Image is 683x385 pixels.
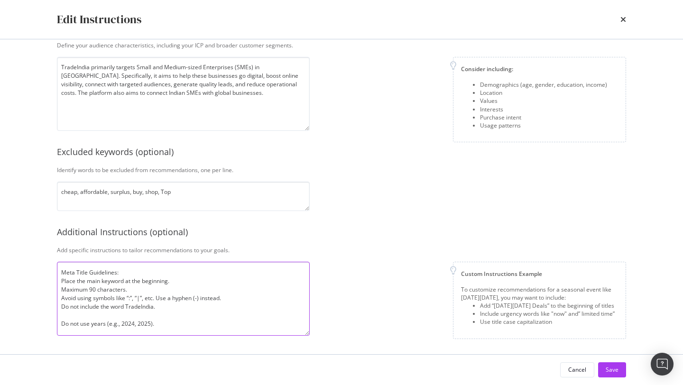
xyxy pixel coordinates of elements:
[480,302,618,310] div: Add “[DATE][DATE] Deals” to the beginning of titles
[57,246,626,254] div: Add specific instructions to tailor recommendations to your goals.
[57,11,141,27] div: Edit Instructions
[480,81,607,89] div: Demographics (age, gender, education, income)
[57,41,626,49] div: Define your audience characteristics, including your ICP and broader customer segments.
[480,310,618,318] div: Include urgency words like "now" and” limited time”
[480,113,607,121] div: Purchase intent
[480,97,607,105] div: Values
[620,11,626,27] div: times
[57,226,626,238] div: Additional Instructions (optional)
[480,121,607,129] div: Usage patterns
[480,318,618,326] div: Use title case capitalization
[461,270,618,278] div: Custom Instructions Example
[480,105,607,113] div: Interests
[57,146,626,158] div: Excluded keywords (optional)
[598,362,626,377] button: Save
[461,65,618,73] div: Consider including:
[57,166,626,174] div: Identify words to be excluded from recommendations, one per line.
[57,262,310,336] textarea: Create an SEO-optimized meta title and meta description for the given page. Instructions: Create ...
[568,366,586,374] div: Cancel
[651,353,674,376] div: Open Intercom Messenger
[461,285,618,302] div: To customize recommendations for a seasonal event like [DATE][DATE], you may want to include:
[57,182,310,211] textarea: cheap, affordable, surplus, buy, shop, Top
[480,89,607,97] div: Location
[57,57,310,131] textarea: TradeIndia primarily targets Small and Medium-sized Enterprises (SMEs) in [GEOGRAPHIC_DATA]. Spec...
[606,366,618,374] div: Save
[560,362,594,377] button: Cancel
